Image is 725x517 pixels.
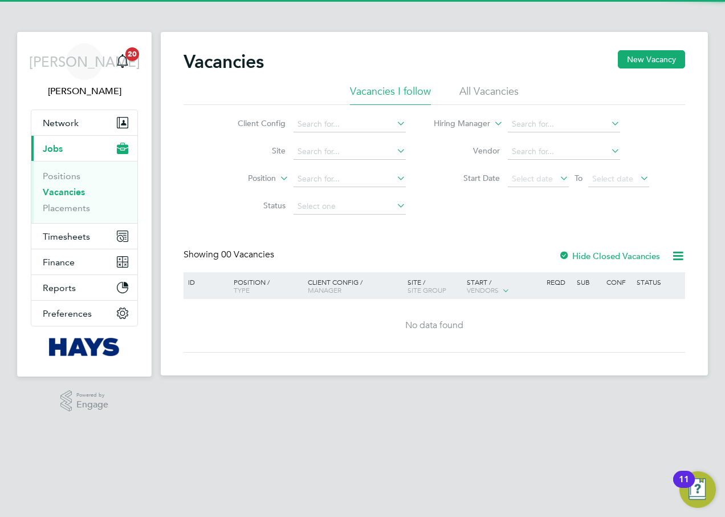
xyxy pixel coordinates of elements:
[679,479,689,494] div: 11
[512,173,553,184] span: Select date
[31,338,138,356] a: Go to home page
[464,272,544,301] div: Start /
[29,54,140,69] span: [PERSON_NAME]
[31,301,137,326] button: Preferences
[43,171,80,181] a: Positions
[185,272,225,292] div: ID
[31,249,137,274] button: Finance
[308,285,341,294] span: Manager
[508,144,620,160] input: Search for...
[294,144,406,160] input: Search for...
[76,400,108,410] span: Engage
[43,282,76,293] span: Reports
[43,257,75,268] span: Finance
[31,43,138,98] a: [PERSON_NAME][PERSON_NAME]
[234,285,250,294] span: Type
[425,118,490,130] label: Hiring Manager
[43,203,90,213] a: Placements
[604,272,633,292] div: Conf
[408,285,446,294] span: Site Group
[544,272,573,292] div: Reqd
[618,50,685,68] button: New Vacancy
[31,275,137,300] button: Reports
[220,118,286,128] label: Client Config
[43,231,90,242] span: Timesheets
[294,171,406,187] input: Search for...
[221,249,274,260] span: 00 Vacancies
[294,199,406,215] input: Select one
[43,143,63,154] span: Jobs
[31,110,137,135] button: Network
[43,308,92,319] span: Preferences
[508,116,620,132] input: Search for...
[31,84,138,98] span: Jacques Allen
[220,200,286,211] label: Status
[434,146,500,156] label: Vendor
[43,118,79,128] span: Network
[17,32,152,377] nav: Main navigation
[31,224,137,249] button: Timesheets
[405,272,465,300] div: Site /
[185,320,683,332] div: No data found
[184,50,264,73] h2: Vacancies
[184,249,276,261] div: Showing
[111,43,134,80] a: 20
[43,187,85,197] a: Vacancies
[225,272,305,300] div: Position /
[210,173,276,184] label: Position
[434,173,500,183] label: Start Date
[467,285,499,294] span: Vendors
[294,116,406,132] input: Search for...
[31,136,137,161] button: Jobs
[574,272,604,292] div: Sub
[305,272,405,300] div: Client Config /
[571,171,586,185] span: To
[350,84,431,105] li: Vacancies I follow
[60,390,109,412] a: Powered byEngage
[679,471,716,508] button: Open Resource Center, 11 new notifications
[634,272,683,292] div: Status
[592,173,633,184] span: Select date
[559,251,660,261] label: Hide Closed Vacancies
[125,47,139,61] span: 20
[76,390,108,400] span: Powered by
[220,146,286,156] label: Site
[459,84,519,105] li: All Vacancies
[49,338,120,356] img: hays-logo-retina.png
[31,161,137,223] div: Jobs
